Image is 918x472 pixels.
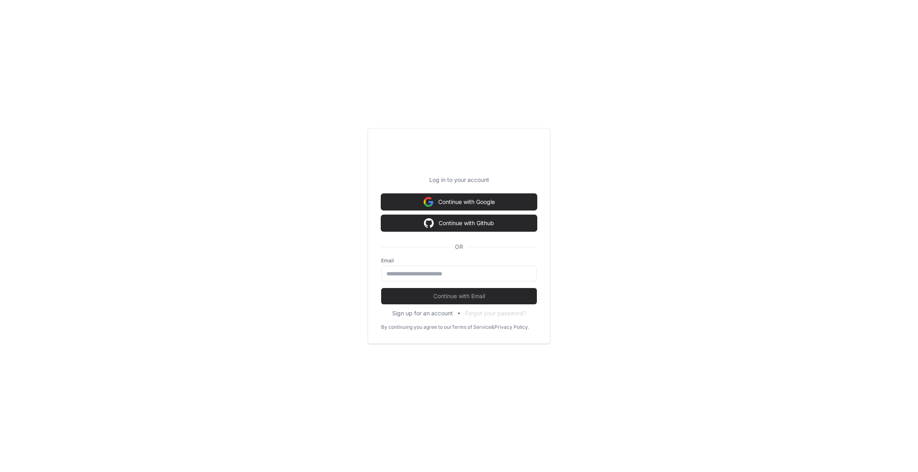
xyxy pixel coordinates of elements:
[381,288,537,304] button: Continue with Email
[452,243,466,251] span: OR
[381,324,452,330] div: By continuing you agree to our
[424,215,434,231] img: Sign in with google
[381,194,537,210] button: Continue with Google
[381,176,537,184] p: Log in to your account
[392,309,453,317] button: Sign up for an account
[424,194,433,210] img: Sign in with google
[381,292,537,300] span: Continue with Email
[381,215,537,231] button: Continue with Github
[452,324,491,330] a: Terms of Service
[381,257,537,264] label: Email
[465,309,526,317] button: Forgot your password?
[491,324,494,330] div: &
[494,324,529,330] a: Privacy Policy.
